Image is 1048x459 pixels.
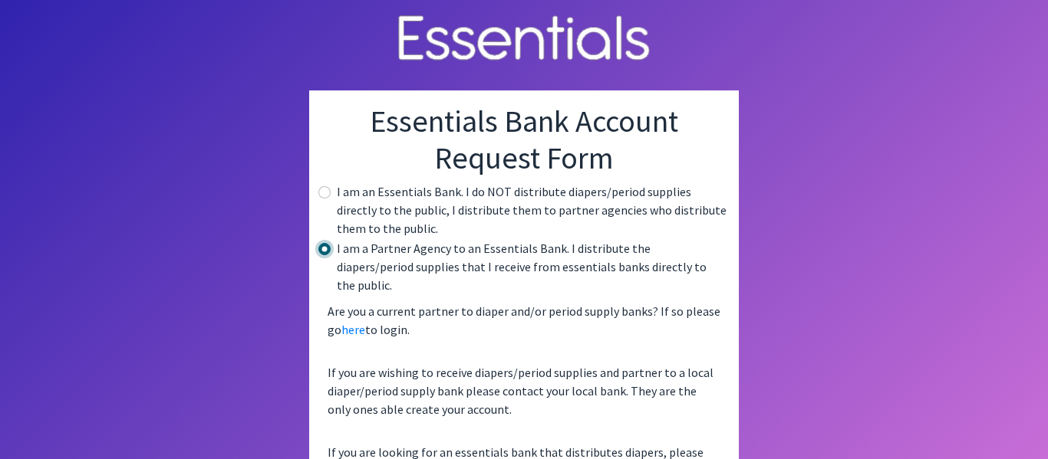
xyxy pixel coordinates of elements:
[337,239,727,294] label: I am a Partner Agency to an Essentials Bank. I distribute the diapers/period supplies that I rece...
[321,103,727,176] h1: Essentials Bank Account Request Form
[341,322,365,337] a: here
[321,296,727,345] p: Are you a current partner to diaper and/or period supply banks? If so please go to login.
[337,182,727,238] label: I am an Essentials Bank. I do NOT distribute diapers/period supplies directly to the public, I di...
[321,357,727,425] p: If you are wishing to receive diapers/period supplies and partner to a local diaper/period supply...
